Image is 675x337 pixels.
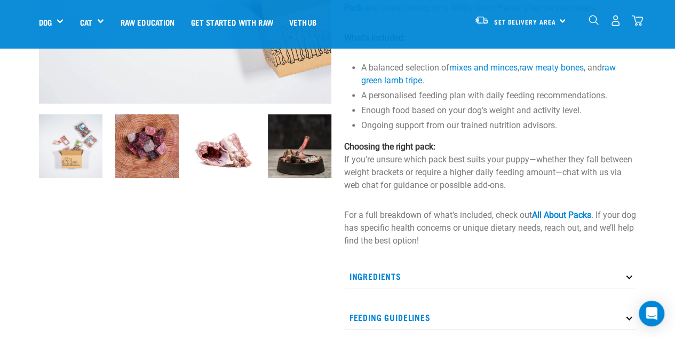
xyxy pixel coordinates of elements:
[344,209,637,247] p: For a full breakdown of what's included, check out . If your dog has specific health concerns or ...
[192,114,255,178] img: 1236 Chicken Frame Turks 01
[532,210,591,220] a: All About Packs
[361,119,637,132] li: Ongoing support from our trained nutrition advisors.
[610,15,621,26] img: user.png
[519,62,584,73] a: raw meaty bones
[80,16,92,28] a: Cat
[344,142,435,152] strong: Choosing the right pack:
[281,1,324,43] a: Vethub
[632,15,643,26] img: home-icon@2x.png
[344,264,637,288] p: Ingredients
[112,1,182,43] a: Raw Education
[361,61,637,87] li: A balanced selection of , , and .
[639,301,664,326] div: Open Intercom Messenger
[589,15,599,25] img: home-icon-1@2x.png
[39,16,52,28] a: Dog
[268,114,331,178] img: Assortment Of Ingredients Including, Wallaby Shoulder, Pilchards And Tripe Meat In Metal Pet Bowl
[344,140,637,192] p: If you're unsure which pack best suits your puppy—whether they fall between weight brackets or re...
[39,114,102,178] img: Puppy 0 2sec
[344,305,637,330] p: Feeding Guidelines
[361,104,637,117] li: Enough food based on your dog’s weight and activity level.
[474,15,489,25] img: van-moving.png
[183,1,281,43] a: Get started with Raw
[361,89,637,102] li: A personalised feeding plan with daily feeding recommendations.
[115,114,179,178] img: Assortment Of Different Mixed Meat Cubes
[449,62,518,73] a: mixes and minces
[494,20,556,23] span: Set Delivery Area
